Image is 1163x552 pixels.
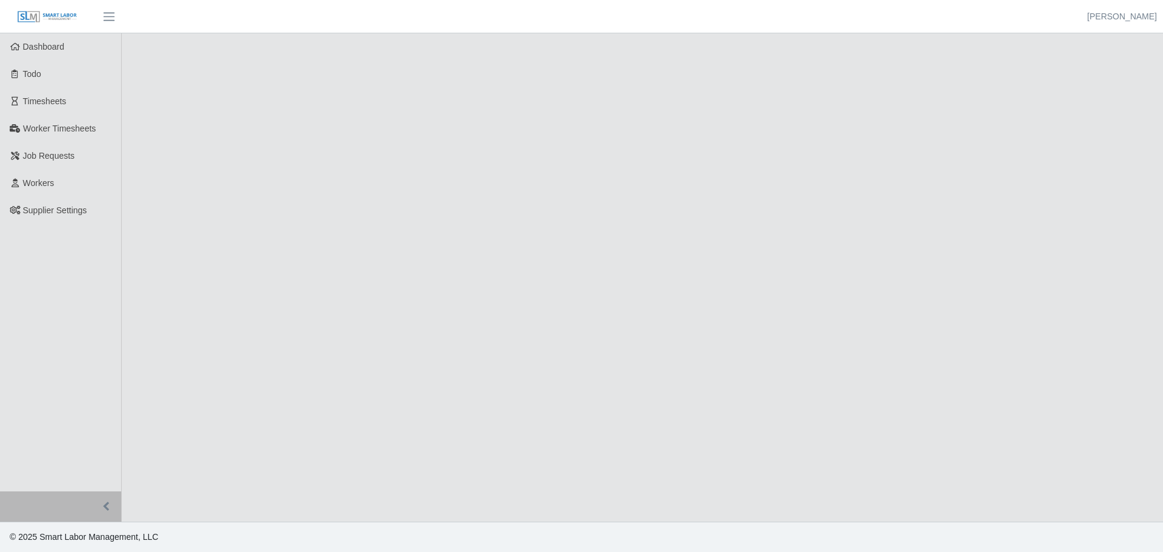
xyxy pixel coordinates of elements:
[23,205,87,215] span: Supplier Settings
[23,124,96,133] span: Worker Timesheets
[10,532,158,542] span: © 2025 Smart Labor Management, LLC
[23,96,67,106] span: Timesheets
[17,10,78,24] img: SLM Logo
[23,151,75,161] span: Job Requests
[23,42,65,52] span: Dashboard
[1087,10,1157,23] a: [PERSON_NAME]
[23,69,41,79] span: Todo
[23,178,55,188] span: Workers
